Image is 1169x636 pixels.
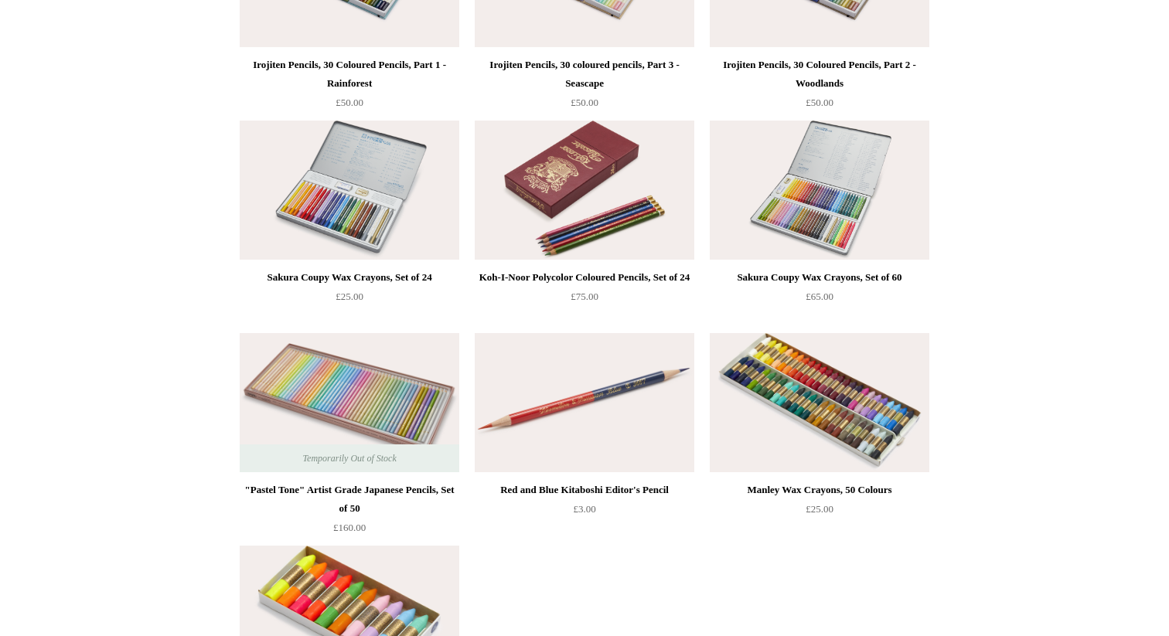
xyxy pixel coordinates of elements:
[710,333,929,472] img: Manley Wax Crayons, 50 Colours
[240,121,459,260] a: Sakura Coupy Wax Crayons, Set of 24 Sakura Coupy Wax Crayons, Set of 24
[714,56,925,93] div: Irojiten Pencils, 30 Coloured Pencils, Part 2 - Woodlands
[710,333,929,472] a: Manley Wax Crayons, 50 Colours Manley Wax Crayons, 50 Colours
[475,56,694,119] a: Irojiten Pencils, 30 coloured pencils, Part 3 - Seascape £50.00
[714,268,925,287] div: Sakura Coupy Wax Crayons, Set of 60
[244,56,455,93] div: Irojiten Pencils, 30 Coloured Pencils, Part 1 - Rainforest
[244,481,455,518] div: "Pastel Tone" Artist Grade Japanese Pencils, Set of 50
[710,121,929,260] a: Sakura Coupy Wax Crayons, Set of 60 Sakura Coupy Wax Crayons, Set of 60
[573,503,595,515] span: £3.00
[287,444,411,472] span: Temporarily Out of Stock
[240,268,459,332] a: Sakura Coupy Wax Crayons, Set of 24 £25.00
[714,481,925,499] div: Manley Wax Crayons, 50 Colours
[806,291,833,302] span: £65.00
[244,268,455,287] div: Sakura Coupy Wax Crayons, Set of 24
[240,481,459,544] a: "Pastel Tone" Artist Grade Japanese Pencils, Set of 50 £160.00
[710,121,929,260] img: Sakura Coupy Wax Crayons, Set of 60
[710,268,929,332] a: Sakura Coupy Wax Crayons, Set of 60 £65.00
[479,56,690,93] div: Irojiten Pencils, 30 coloured pencils, Part 3 - Seascape
[240,56,459,119] a: Irojiten Pencils, 30 Coloured Pencils, Part 1 - Rainforest £50.00
[336,291,363,302] span: £25.00
[475,333,694,472] a: Red and Blue Kitaboshi Editor's Pencil Red and Blue Kitaboshi Editor's Pencil
[571,97,598,108] span: £50.00
[475,481,694,544] a: Red and Blue Kitaboshi Editor's Pencil £3.00
[479,481,690,499] div: Red and Blue Kitaboshi Editor's Pencil
[806,97,833,108] span: £50.00
[240,333,459,472] img: "Pastel Tone" Artist Grade Japanese Pencils, Set of 50
[240,121,459,260] img: Sakura Coupy Wax Crayons, Set of 24
[710,56,929,119] a: Irojiten Pencils, 30 Coloured Pencils, Part 2 - Woodlands £50.00
[333,522,366,533] span: £160.00
[479,268,690,287] div: Koh-I-Noor Polycolor Coloured Pencils, Set of 24
[475,268,694,332] a: Koh-I-Noor Polycolor Coloured Pencils, Set of 24 £75.00
[475,333,694,472] img: Red and Blue Kitaboshi Editor's Pencil
[336,97,363,108] span: £50.00
[240,333,459,472] a: "Pastel Tone" Artist Grade Japanese Pencils, Set of 50 "Pastel Tone" Artist Grade Japanese Pencil...
[475,121,694,260] a: Koh-I-Noor Polycolor Coloured Pencils, Set of 24 Koh-I-Noor Polycolor Coloured Pencils, Set of 24
[571,291,598,302] span: £75.00
[475,121,694,260] img: Koh-I-Noor Polycolor Coloured Pencils, Set of 24
[806,503,833,515] span: £25.00
[710,481,929,544] a: Manley Wax Crayons, 50 Colours £25.00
